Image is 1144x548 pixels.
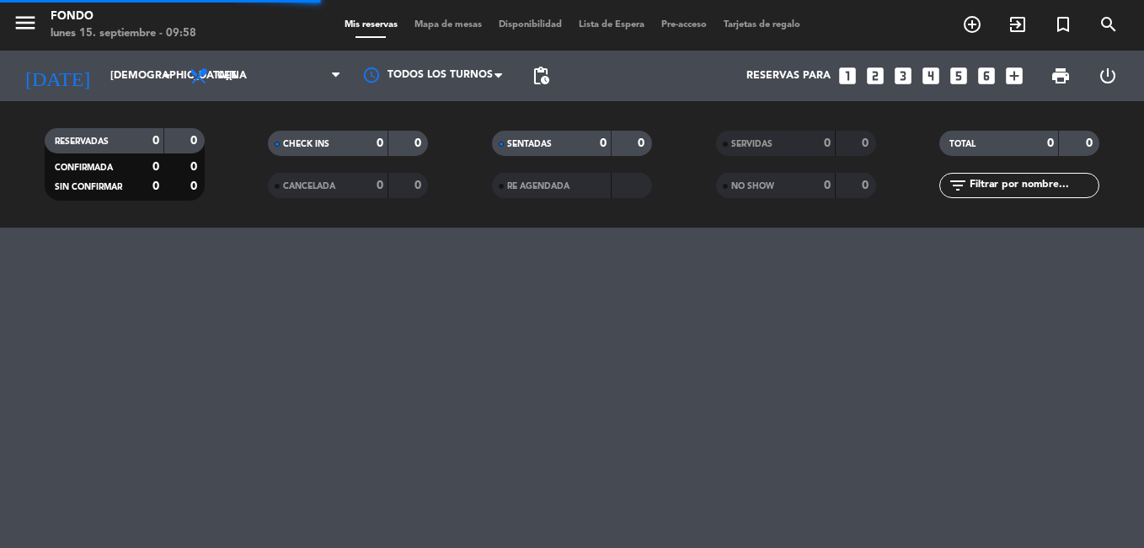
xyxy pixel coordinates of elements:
[55,183,122,191] span: SIN CONFIRMAR
[731,182,774,191] span: NO SHOW
[13,57,102,94] i: [DATE]
[715,20,809,30] span: Tarjetas de regalo
[862,137,872,149] strong: 0
[1086,137,1096,149] strong: 0
[600,137,607,149] strong: 0
[824,180,831,191] strong: 0
[1099,14,1119,35] i: search
[653,20,715,30] span: Pre-acceso
[1003,65,1025,87] i: add_box
[507,140,552,148] span: SENTADAS
[377,180,383,191] strong: 0
[531,66,551,86] span: pending_actions
[731,140,772,148] span: SERVIDAS
[157,66,177,86] i: arrow_drop_down
[51,25,196,42] div: lunes 15. septiembre - 09:58
[51,8,196,25] div: Fondo
[217,70,247,82] span: Cena
[824,137,831,149] strong: 0
[414,180,425,191] strong: 0
[406,20,490,30] span: Mapa de mesas
[13,10,38,41] button: menu
[862,180,872,191] strong: 0
[746,70,831,82] span: Reservas para
[864,65,886,87] i: looks_two
[190,180,200,192] strong: 0
[377,137,383,149] strong: 0
[336,20,406,30] span: Mis reservas
[55,137,109,146] span: RESERVADAS
[920,65,942,87] i: looks_4
[1008,14,1028,35] i: exit_to_app
[948,65,970,87] i: looks_5
[1084,51,1131,101] div: LOG OUT
[152,161,159,173] strong: 0
[55,164,113,172] span: CONFIRMADA
[190,161,200,173] strong: 0
[507,182,569,191] span: RE AGENDADA
[414,137,425,149] strong: 0
[968,176,1099,195] input: Filtrar por nombre...
[837,65,858,87] i: looks_one
[1050,66,1071,86] span: print
[283,140,329,148] span: CHECK INS
[962,14,982,35] i: add_circle_outline
[949,140,976,148] span: TOTAL
[976,65,997,87] i: looks_6
[283,182,335,191] span: CANCELADA
[948,175,968,196] i: filter_list
[1053,14,1073,35] i: turned_in_not
[1047,137,1054,149] strong: 0
[190,135,200,147] strong: 0
[152,135,159,147] strong: 0
[13,10,38,35] i: menu
[892,65,914,87] i: looks_3
[638,137,648,149] strong: 0
[152,180,159,192] strong: 0
[570,20,653,30] span: Lista de Espera
[1098,66,1118,86] i: power_settings_new
[490,20,570,30] span: Disponibilidad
